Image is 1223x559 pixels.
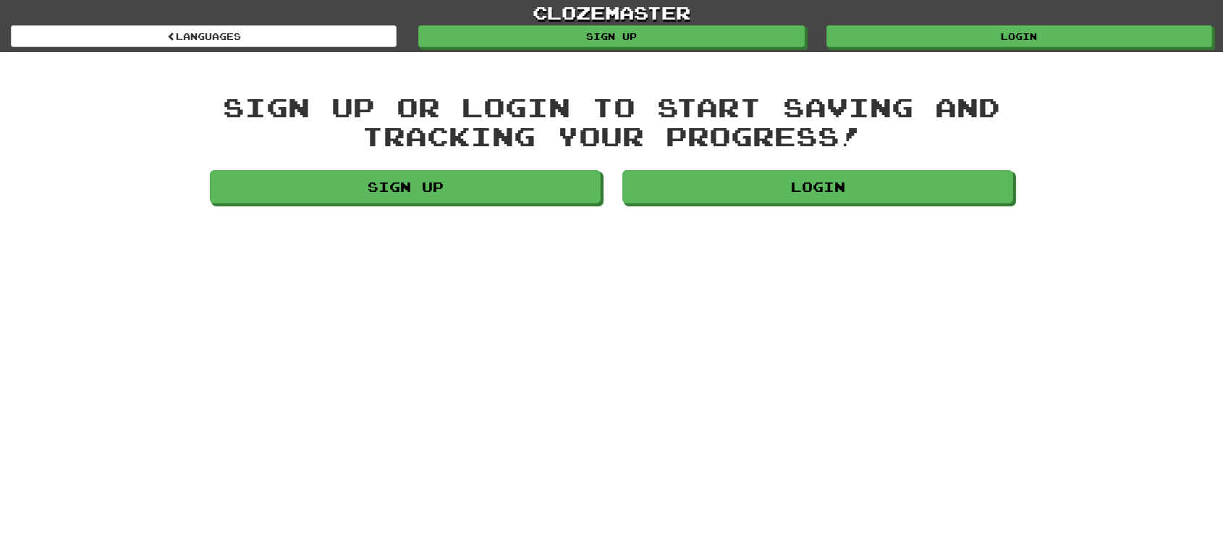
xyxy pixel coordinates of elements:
[210,170,601,203] a: Sign up
[210,93,1013,150] div: Sign up or login to start saving and tracking your progress!
[418,25,804,47] a: Sign up
[622,170,1013,203] a: Login
[11,25,397,47] a: Languages
[826,25,1212,47] a: Login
